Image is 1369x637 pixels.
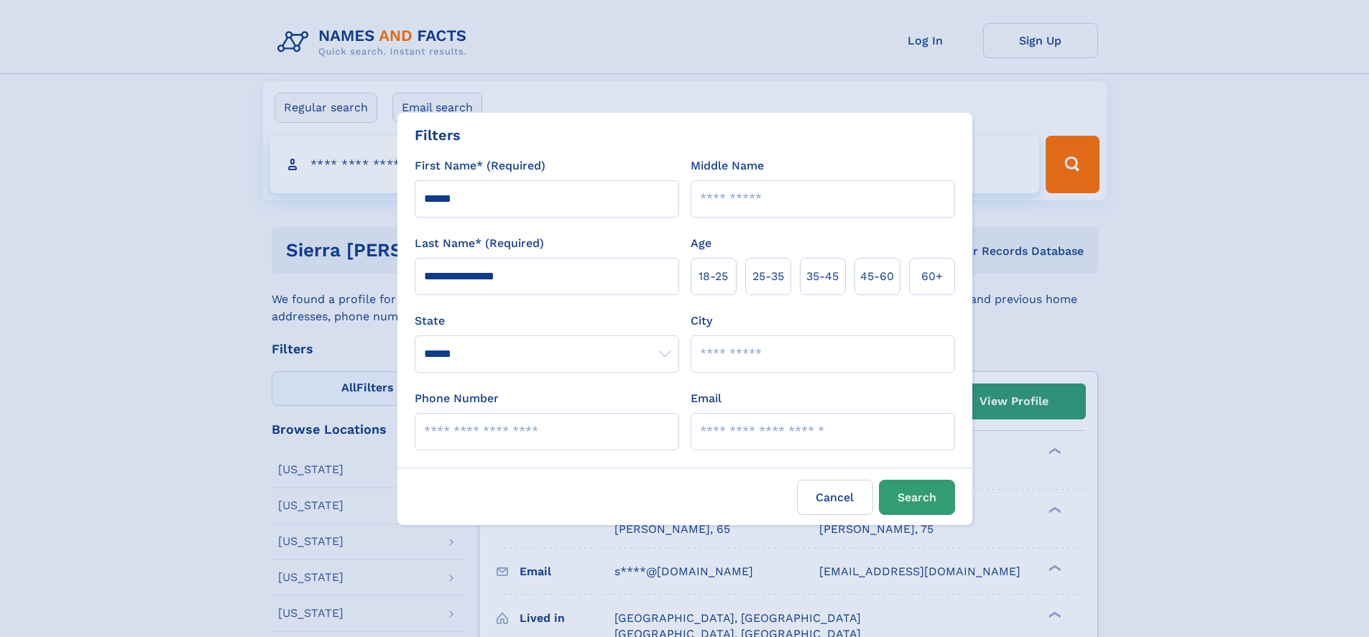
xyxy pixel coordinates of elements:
label: City [691,312,712,330]
div: Filters [415,124,461,146]
button: Search [879,480,955,515]
span: 25‑35 [752,268,784,285]
label: Last Name* (Required) [415,235,544,252]
label: First Name* (Required) [415,157,545,175]
label: Cancel [797,480,873,515]
label: State [415,312,679,330]
span: 35‑45 [806,268,839,285]
span: 45‑60 [860,268,894,285]
span: 18‑25 [699,268,728,285]
label: Phone Number [415,390,499,407]
label: Email [691,390,722,407]
label: Age [691,235,711,252]
span: 60+ [921,268,943,285]
label: Middle Name [691,157,764,175]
